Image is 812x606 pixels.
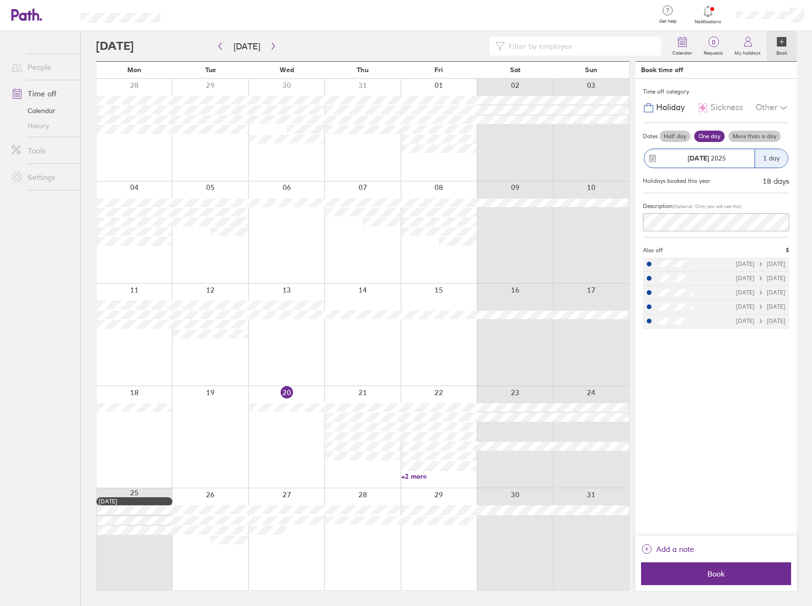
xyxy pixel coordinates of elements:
div: Book time off [641,66,683,74]
label: Book [771,47,793,56]
div: [DATE] [DATE] [736,261,785,267]
button: [DATE] 20251 day [643,144,789,173]
span: Add a note [656,541,694,557]
span: Thu [357,66,368,74]
a: Calendar [667,31,698,61]
a: Calendar [4,103,80,118]
a: People [4,57,80,76]
span: Fri [434,66,443,74]
span: Description [643,202,672,209]
label: Half day [660,131,690,142]
label: One day [694,131,725,142]
div: [DATE] [DATE] [736,318,785,324]
div: [DATE] [DATE] [736,275,785,282]
span: (Optional. Only you will see this) [672,203,742,209]
a: My holidays [729,31,766,61]
span: Wed [280,66,294,74]
div: [DATE] [99,498,170,505]
button: [DATE] [226,38,268,54]
div: 1 day [755,149,788,168]
span: 0 [698,38,729,46]
label: Requests [698,47,729,56]
span: Sat [510,66,520,74]
strong: [DATE] [688,154,709,162]
div: Other [755,99,789,117]
span: 2025 [688,154,726,162]
div: 18 days [763,177,789,185]
a: Book [766,31,797,61]
span: Dates [643,133,658,140]
input: Filter by employee [505,37,655,55]
a: Time off [4,84,80,103]
span: 5 [786,247,789,254]
a: Tools [4,141,80,160]
span: Sickness [710,103,743,113]
button: Book [641,562,791,585]
label: Calendar [667,47,698,56]
a: Settings [4,168,80,187]
div: Time off category [643,85,789,99]
span: Book [648,569,784,578]
span: Notifications [693,19,724,25]
div: [DATE] [DATE] [736,303,785,310]
a: 0Requests [698,31,729,61]
label: My holidays [729,47,766,56]
a: +2 more [401,472,476,481]
div: [DATE] [DATE] [736,289,785,296]
span: Get help [652,19,683,24]
label: More than a day [728,131,781,142]
button: Add a note [641,541,694,557]
span: Tue [205,66,216,74]
span: Also off [643,247,663,254]
a: Notifications [693,5,724,25]
a: History [4,118,80,133]
div: Holidays booked this year [643,178,710,184]
span: Holiday [656,103,685,113]
span: Mon [127,66,142,74]
span: Sun [585,66,597,74]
